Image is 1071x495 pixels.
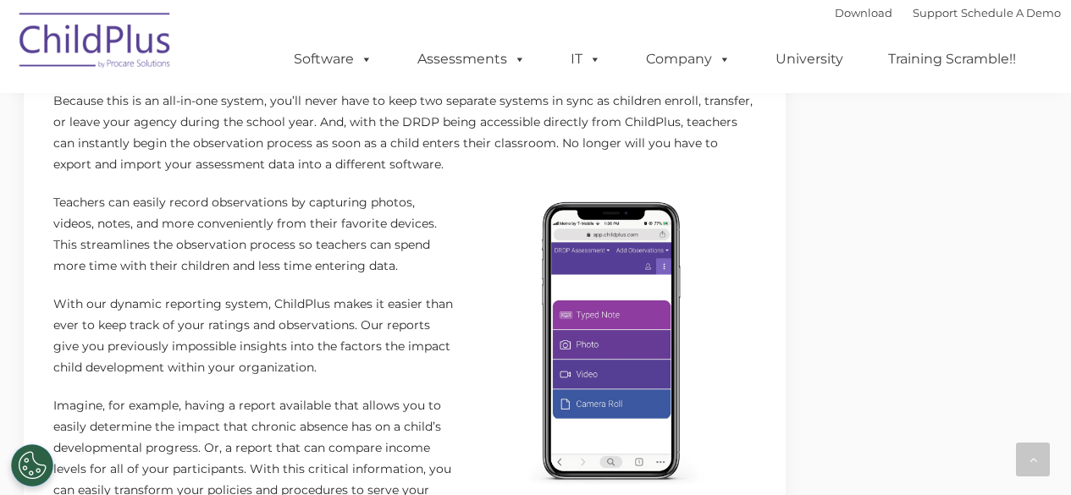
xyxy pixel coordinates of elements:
[53,192,756,277] p: Teachers can easily record observations by capturing photos, videos, notes, and more conveniently...
[961,6,1061,19] a: Schedule A Demo
[871,42,1033,76] a: Training Scramble!!
[53,294,756,378] p: With our dynamic reporting system, ChildPlus makes it easier than ever to keep track of your rati...
[835,6,892,19] a: Download
[759,42,860,76] a: University
[554,42,618,76] a: IT
[277,42,389,76] a: Software
[11,1,180,85] img: ChildPlus by Procare Solutions
[53,91,756,175] p: Because this is an all-in-one system, you’ll never have to keep two separate systems in sync as c...
[913,6,958,19] a: Support
[629,42,748,76] a: Company
[400,42,543,76] a: Assessments
[835,6,1061,19] font: |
